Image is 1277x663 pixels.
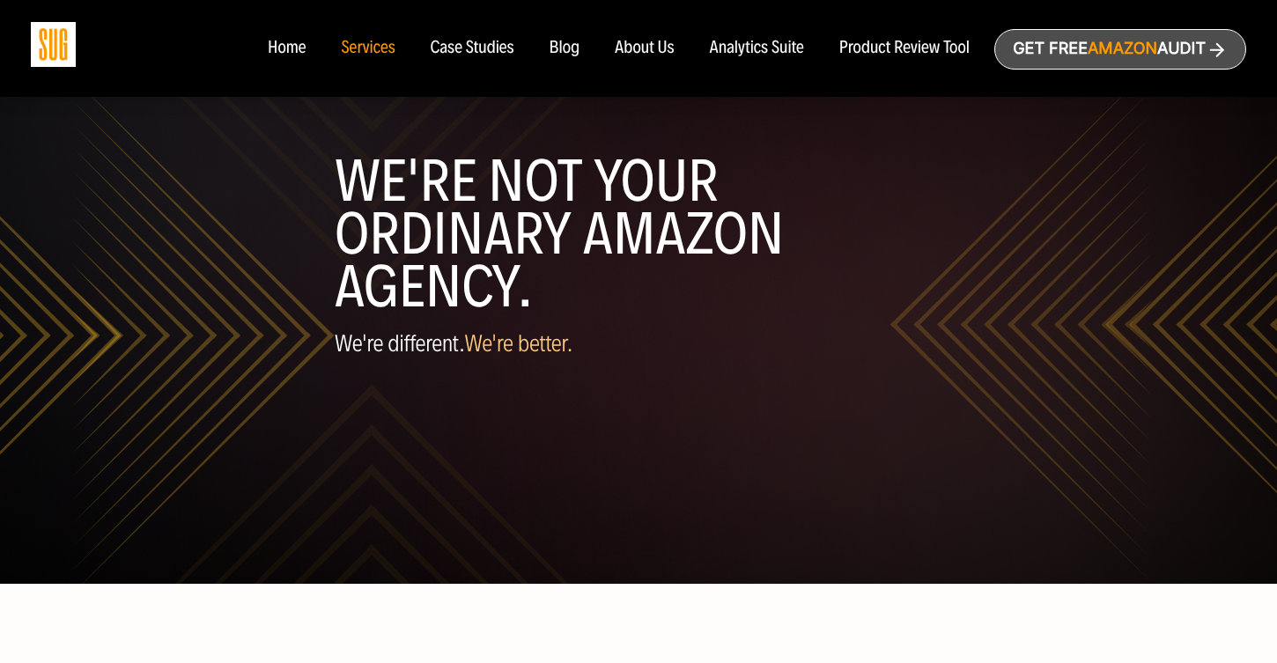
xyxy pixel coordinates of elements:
[550,39,580,58] a: Blog
[710,39,804,58] a: Analytics Suite
[31,22,76,67] img: Sug
[994,29,1246,70] a: Get freeAmazonAudit
[464,329,572,357] span: We're better.
[341,39,395,58] a: Services
[335,155,942,313] h1: WE'RE NOT YOUR ORDINARY AMAZON AGENCY.
[615,39,675,58] a: About Us
[839,39,970,58] a: Product Review Tool
[268,39,306,58] a: Home
[1088,40,1157,58] span: Amazon
[335,331,942,357] p: We're different.
[431,39,514,58] a: Case Studies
